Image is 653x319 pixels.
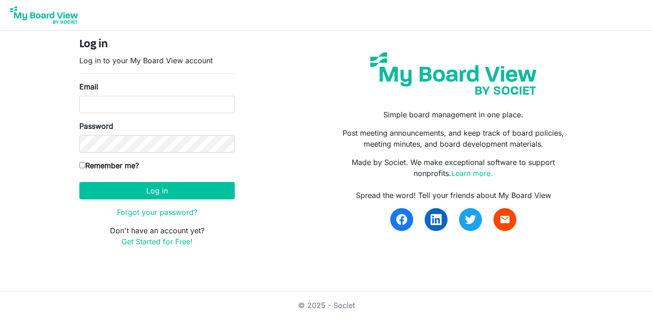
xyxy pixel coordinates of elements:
[465,214,476,225] img: twitter.svg
[499,214,510,225] span: email
[79,55,235,66] p: Log in to your My Board View account
[79,121,113,132] label: Password
[333,157,574,179] p: Made by Societ. We make exceptional software to support nonprofits.
[79,162,85,168] input: Remember me?
[298,301,355,310] a: © 2025 - Societ
[333,190,574,201] div: Spread the word! Tell your friends about My Board View
[122,237,193,246] a: Get Started for Free!
[79,81,98,92] label: Email
[79,38,235,51] h4: Log in
[79,225,235,247] p: Don't have an account yet?
[493,208,516,231] a: email
[333,127,574,149] p: Post meeting announcements, and keep track of board policies, meeting minutes, and board developm...
[431,214,442,225] img: linkedin.svg
[79,160,139,171] label: Remember me?
[117,208,197,217] a: Forgot your password?
[7,4,81,27] img: My Board View Logo
[333,109,574,120] p: Simple board management in one place.
[451,169,493,178] a: Learn more.
[79,182,235,199] button: Log in
[396,214,407,225] img: facebook.svg
[363,45,543,102] img: my-board-view-societ.svg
